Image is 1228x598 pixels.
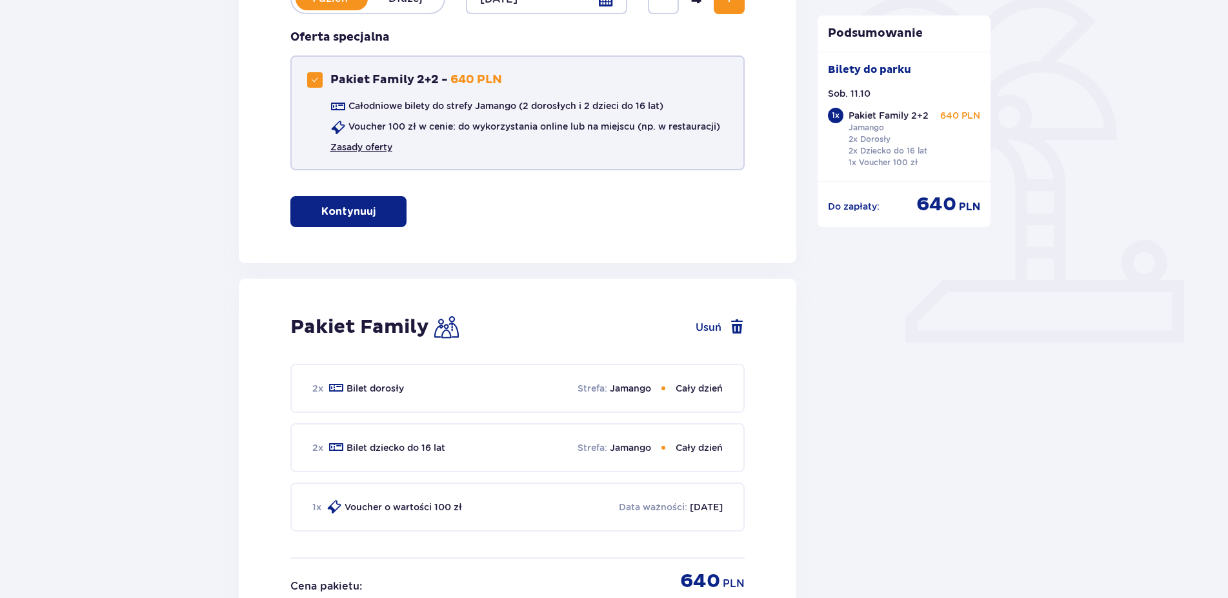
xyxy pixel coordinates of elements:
[619,501,687,513] p: Data ważności :
[290,196,407,227] button: Kontynuuj
[849,134,927,168] p: 2x Dorosły 2x Dziecko do 16 lat 1x Voucher 100 zł
[312,441,323,454] p: 2 x
[940,109,980,122] p: 640 PLN
[450,72,502,88] p: 640 PLN
[828,108,843,123] div: 1 x
[723,577,745,591] p: PLN
[818,26,991,41] p: Podsumowanie
[828,200,880,213] p: Do zapłaty :
[610,382,651,395] p: Jamango
[348,99,663,112] p: Całodniowe bilety do strefy Jamango (2 dorosłych i 2 dzieci do 16 lat)
[849,109,929,122] p: Pakiet Family 2+2
[347,382,404,395] p: Bilet dorosły
[916,192,956,217] span: 640
[312,382,323,395] p: 2 x
[347,441,445,454] p: Bilet dziecko do 16 lat
[312,501,321,513] p: 1 x
[696,319,745,335] button: Usuń
[959,200,980,214] span: PLN
[828,87,871,100] p: Sob. 11.10
[690,501,723,513] p: [DATE]
[348,120,720,133] p: Voucher 100 zł w cenie: do wykorzystania online lub na miejscu (np. w restauracji)
[676,441,723,454] p: Cały dzień
[610,441,651,454] p: Jamango
[330,72,448,88] p: Pakiet Family 2+2 -
[434,315,459,339] img: Family Icon
[359,579,362,593] p: :
[578,382,607,395] p: Strefa :
[345,501,462,513] p: Voucher o wartości 100 zł
[290,579,359,593] p: Cena pakietu
[290,30,390,45] h3: Oferta specjalna
[290,315,429,339] h2: Pakiet Family
[849,122,884,134] p: Jamango
[680,569,720,593] p: 640
[676,382,723,395] p: Cały dzień
[828,63,911,77] p: Bilety do parku
[321,204,376,219] p: Kontynuuj
[330,141,392,154] a: Zasady oferty
[578,441,607,454] p: Strefa :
